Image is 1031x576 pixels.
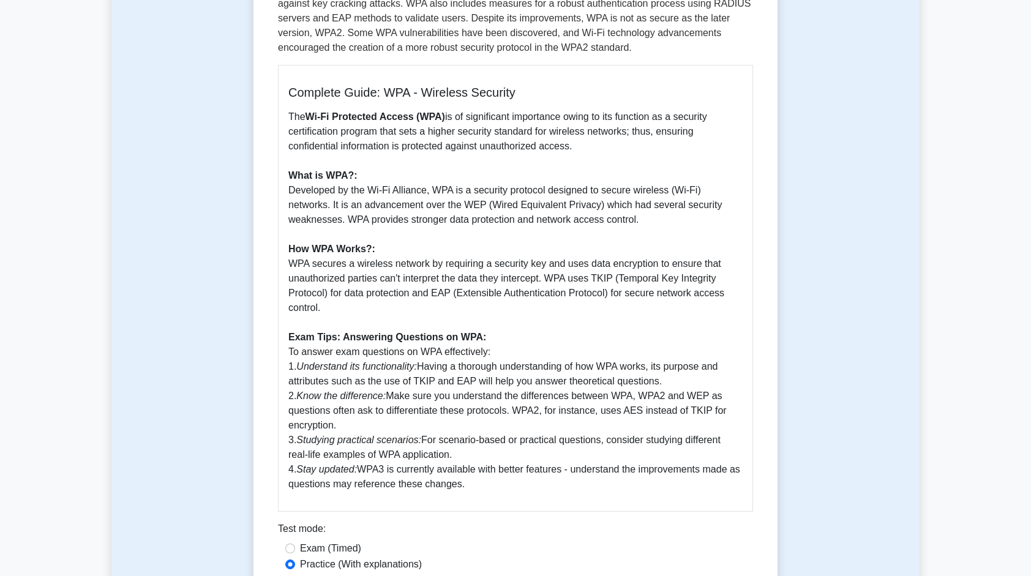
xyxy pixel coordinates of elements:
div: Test mode: [278,522,753,541]
p: The is of significant importance owing to its function as a security certification program that s... [288,110,743,492]
h5: Complete Guide: WPA - Wireless Security [288,85,743,100]
i: Studying practical scenarios: [296,435,421,445]
i: Know the difference: [296,391,386,401]
i: Understand its functionality: [296,361,417,372]
label: Practice (With explanations) [300,557,422,572]
b: Exam Tips: Answering Questions on WPA: [288,332,486,342]
b: How WPA Works?: [288,244,375,254]
b: What is WPA?: [288,170,358,181]
label: Exam (Timed) [300,541,361,556]
i: Stay updated: [296,464,357,474]
b: Wi-Fi Protected Access (WPA) [306,111,445,122]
